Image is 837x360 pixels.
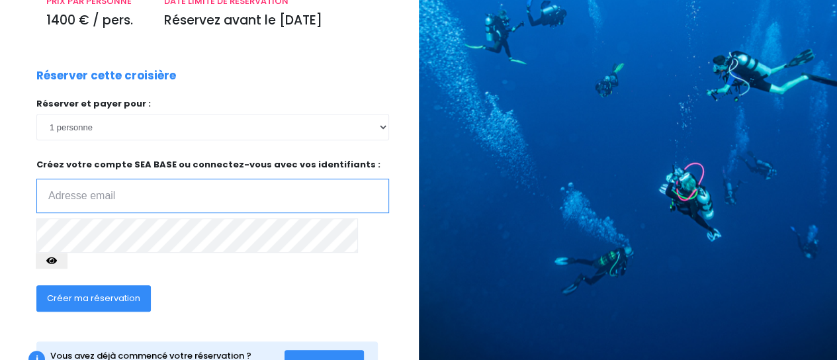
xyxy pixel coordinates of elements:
button: Créer ma réservation [36,285,151,312]
p: Réservez avant le [DATE] [163,11,378,30]
span: Créer ma réservation [47,292,140,304]
input: Adresse email [36,179,389,213]
p: 1400 € / pers. [46,11,144,30]
p: Réserver cette croisière [36,67,176,85]
p: Créez votre compte SEA BASE ou connectez-vous avec vos identifiants : [36,158,389,213]
p: Réserver et payer pour : [36,97,389,111]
